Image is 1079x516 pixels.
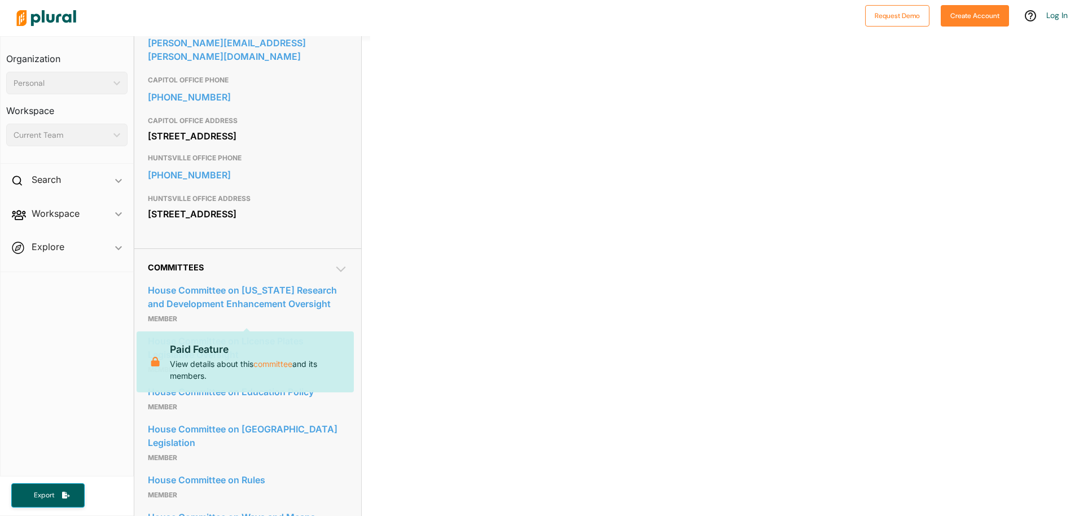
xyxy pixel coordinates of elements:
h3: Organization [6,42,128,67]
div: [STREET_ADDRESS] [148,205,348,222]
a: [PHONE_NUMBER] [148,167,348,183]
h3: Workspace [6,94,128,119]
a: House Committee on Rules [148,471,348,488]
a: committee [253,357,292,370]
a: Create Account [941,9,1009,21]
h3: HUNTSVILLE OFFICE ADDRESS [148,192,348,205]
p: View details about this and its members. [170,342,345,382]
p: Member [148,451,348,465]
button: Request Demo [865,5,929,27]
a: [PHONE_NUMBER] [148,89,348,106]
a: Log In [1046,10,1068,20]
a: House Committee on [GEOGRAPHIC_DATA] Legislation [148,421,348,451]
a: House Committee on [US_STATE] Research and Development Enhancement Oversight [148,282,348,312]
h3: HUNTSVILLE OFFICE PHONE [148,151,348,165]
p: Member [148,488,348,502]
span: Export [26,491,62,500]
a: [PERSON_NAME][EMAIL_ADDRESS][PERSON_NAME][DOMAIN_NAME] [148,34,348,65]
div: [STREET_ADDRESS] [148,128,348,145]
button: Create Account [941,5,1009,27]
div: Current Team [14,129,109,141]
p: Member [148,400,348,414]
h2: Search [32,173,61,186]
h3: CAPITOL OFFICE PHONE [148,73,348,87]
p: Member [148,312,348,326]
a: Request Demo [865,9,929,21]
h3: CAPITOL OFFICE ADDRESS [148,114,348,128]
p: Paid Feature [170,342,345,357]
button: Export [11,483,85,508]
span: Committees [148,263,204,272]
div: Personal [14,77,109,89]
